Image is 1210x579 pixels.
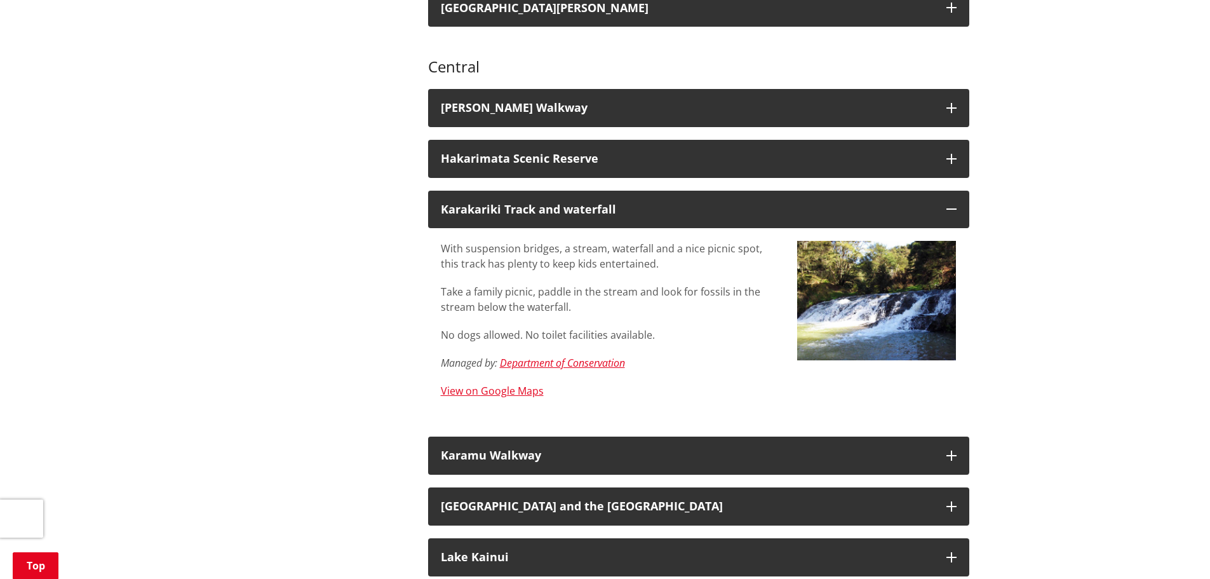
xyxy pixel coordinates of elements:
[13,552,58,579] a: Top
[441,102,934,114] div: [PERSON_NAME] Walkway
[500,356,625,370] a: Department of Conservation
[441,327,778,343] p: No dogs allowed. No toilet facilities available.
[441,241,778,271] p: With suspension bridges, a stream, waterfall and a nice picnic spot, this track has plenty to kee...
[441,153,934,165] h3: Hakarimata Scenic Reserve
[428,89,969,127] button: [PERSON_NAME] Walkway
[441,384,544,398] a: View on Google Maps
[441,449,934,462] div: Karamu Walkway
[428,437,969,475] button: Karamu Walkway
[441,551,934,564] h3: Lake Kainui
[1152,526,1197,571] iframe: Messenger Launcher
[441,284,778,315] p: Take a family picnic, paddle in the stream and look for fossils in the stream below the waterfall.
[428,140,969,178] button: Hakarimata Scenic Reserve
[441,2,934,15] div: [GEOGRAPHIC_DATA][PERSON_NAME]
[428,39,969,76] h3: Central
[428,487,969,526] button: [GEOGRAPHIC_DATA] and the [GEOGRAPHIC_DATA]
[441,500,934,513] h3: [GEOGRAPHIC_DATA] and the [GEOGRAPHIC_DATA]
[428,191,969,229] button: Karakariki Track and waterfall
[428,538,969,576] button: Lake Kainui
[797,241,957,360] img: karakariki waterfall
[441,356,497,370] em: Managed by:
[441,203,934,216] h3: Karakariki Track and waterfall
